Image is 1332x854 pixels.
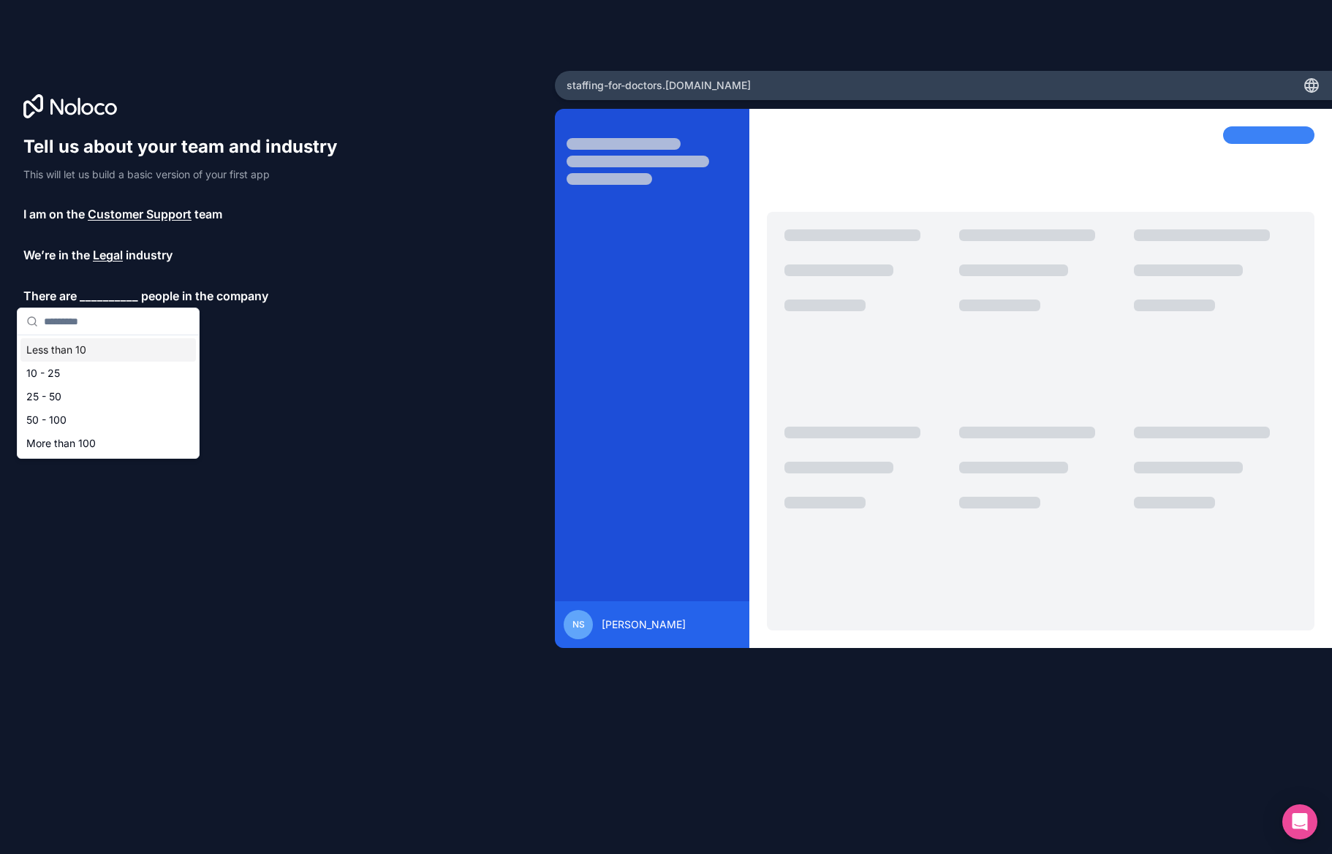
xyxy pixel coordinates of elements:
[20,362,196,385] div: 10 - 25
[20,385,196,408] div: 25 - 50
[23,287,77,305] span: There are
[20,338,196,362] div: Less than 10
[602,617,686,632] span: [PERSON_NAME]
[23,167,351,182] p: This will let us build a basic version of your first app
[23,135,351,159] h1: Tell us about your team and industry
[18,335,199,458] div: Suggestions
[93,246,123,264] span: Legal
[20,432,196,455] div: More than 100
[23,205,85,223] span: I am on the
[23,246,90,264] span: We’re in the
[567,78,751,93] span: staffing-for-doctors .[DOMAIN_NAME]
[141,287,268,305] span: people in the company
[1282,804,1317,839] div: Open Intercom Messenger
[80,287,138,305] span: __________
[88,205,192,223] span: Customer Support
[126,246,173,264] span: industry
[572,619,585,630] span: NS
[194,205,222,223] span: team
[20,408,196,432] div: 50 - 100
